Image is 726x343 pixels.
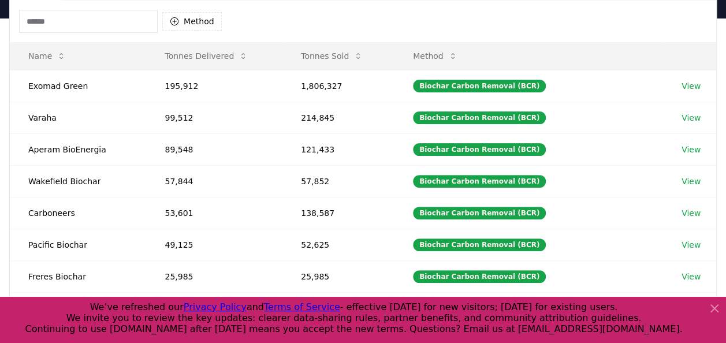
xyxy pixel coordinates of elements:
[413,111,546,124] div: Biochar Carbon Removal (BCR)
[682,207,701,219] a: View
[10,260,146,292] td: Freres Biochar
[292,44,372,68] button: Tonnes Sold
[413,175,546,188] div: Biochar Carbon Removal (BCR)
[10,165,146,197] td: Wakefield Biochar
[10,70,146,102] td: Exomad Green
[413,238,546,251] div: Biochar Carbon Removal (BCR)
[282,165,394,197] td: 57,852
[282,229,394,260] td: 52,625
[682,112,701,124] a: View
[10,229,146,260] td: Pacific Biochar
[10,133,146,165] td: Aperam BioEnergia
[413,143,546,156] div: Biochar Carbon Removal (BCR)
[10,292,146,324] td: Planboo
[682,239,701,251] a: View
[413,80,546,92] div: Biochar Carbon Removal (BCR)
[413,270,546,283] div: Biochar Carbon Removal (BCR)
[155,44,257,68] button: Tonnes Delivered
[413,207,546,219] div: Biochar Carbon Removal (BCR)
[146,260,282,292] td: 25,985
[282,70,394,102] td: 1,806,327
[282,102,394,133] td: 214,845
[146,102,282,133] td: 99,512
[282,260,394,292] td: 25,985
[682,80,701,92] a: View
[146,133,282,165] td: 89,548
[682,144,701,155] a: View
[10,102,146,133] td: Varaha
[146,165,282,197] td: 57,844
[282,133,394,165] td: 121,433
[19,44,75,68] button: Name
[146,292,282,324] td: 23,320
[10,197,146,229] td: Carboneers
[146,70,282,102] td: 195,912
[146,197,282,229] td: 53,601
[682,176,701,187] a: View
[404,44,467,68] button: Method
[146,229,282,260] td: 49,125
[682,271,701,282] a: View
[162,12,222,31] button: Method
[282,292,394,324] td: 34,437
[282,197,394,229] td: 138,587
